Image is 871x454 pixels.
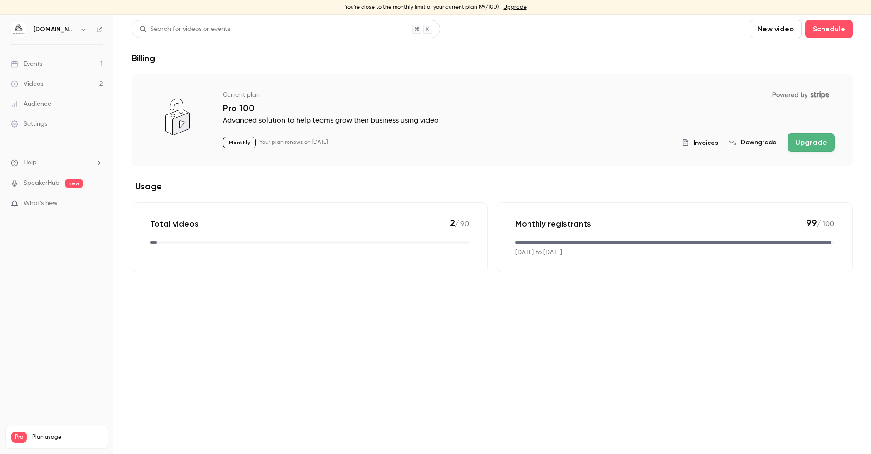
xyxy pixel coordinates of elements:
button: Invoices [682,138,718,148]
p: Pro 100 [223,103,835,113]
button: Downgrade [729,138,777,147]
p: / 100 [806,217,834,230]
section: billing [132,74,853,272]
p: Monthly registrants [515,218,591,229]
h6: [DOMAIN_NAME] [34,25,76,34]
p: Total videos [150,218,199,229]
a: Upgrade [504,4,527,11]
div: Audience [11,99,51,109]
img: aigmented.io [11,22,26,37]
span: 99 [806,217,817,228]
button: Schedule [805,20,853,38]
p: / 90 [89,443,102,451]
span: What's new [24,199,58,208]
p: Current plan [223,90,260,99]
span: Pro [11,432,27,443]
div: Search for videos or events [139,25,230,34]
span: Invoices [694,138,718,148]
li: help-dropdown-opener [11,158,103,168]
span: new [65,179,83,188]
span: 2 [89,444,92,449]
p: / 90 [450,217,469,230]
p: Your plan renews on [DATE] [259,139,328,146]
p: Advanced solution to help teams grow their business using video [223,115,835,126]
span: Plan usage [32,434,102,441]
h1: Billing [132,53,155,64]
div: Settings [11,119,47,128]
button: New video [750,20,802,38]
div: Videos [11,79,43,89]
button: Upgrade [788,133,835,152]
p: Monthly [223,137,256,148]
div: Events [11,59,42,69]
p: [DATE] to [DATE] [515,248,562,257]
h2: Usage [132,181,853,192]
span: 2 [450,217,455,228]
a: SpeakerHub [24,178,59,188]
p: Videos [11,443,29,451]
span: Help [24,158,37,168]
